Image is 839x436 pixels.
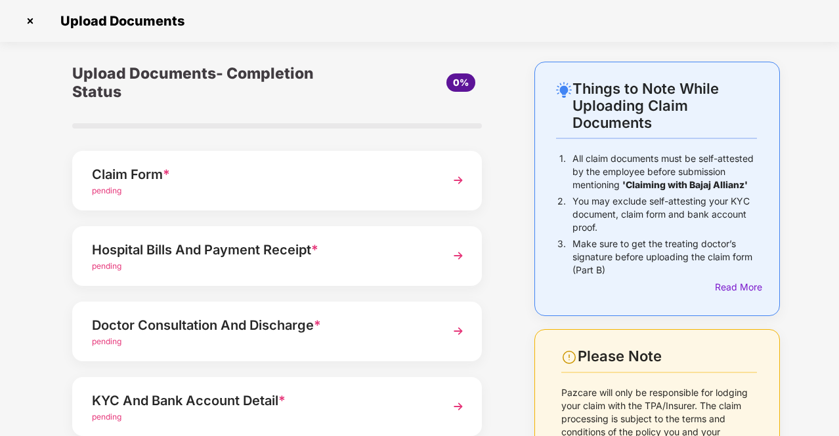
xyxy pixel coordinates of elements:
span: Upload Documents [47,13,191,29]
div: Claim Form [92,164,431,185]
img: svg+xml;base64,PHN2ZyB4bWxucz0iaHR0cDovL3d3dy53My5vcmcvMjAwMC9zdmciIHdpZHRoPSIyNC4wOTMiIGhlaWdodD... [556,82,572,98]
span: pending [92,412,121,422]
p: 3. [557,237,566,277]
div: Upload Documents- Completion Status [72,62,345,104]
div: Things to Note While Uploading Claim Documents [572,80,757,131]
div: Please Note [578,347,757,365]
div: Hospital Bills And Payment Receipt [92,239,431,260]
p: You may exclude self-attesting your KYC document, claim form and bank account proof. [572,195,757,234]
b: 'Claiming with Bajaj Allianz' [622,179,748,190]
p: 1. [559,152,566,191]
span: pending [92,261,121,271]
img: svg+xml;base64,PHN2ZyBpZD0iTmV4dCIgeG1sbnM9Imh0dHA6Ly93d3cudzMub3JnLzIwMDAvc3ZnIiB3aWR0aD0iMzYiIG... [446,244,470,268]
p: Make sure to get the treating doctor’s signature before uploading the claim form (Part B) [572,237,757,277]
img: svg+xml;base64,PHN2ZyBpZD0iV2FybmluZ18tXzI0eDI0IiBkYXRhLW5hbWU9Ildhcm5pbmcgLSAyNHgyNCIgeG1sbnM9Im... [561,349,577,365]
span: pending [92,186,121,195]
img: svg+xml;base64,PHN2ZyBpZD0iTmV4dCIgeG1sbnM9Imh0dHA6Ly93d3cudzMub3JnLzIwMDAvc3ZnIiB3aWR0aD0iMzYiIG... [446,319,470,343]
span: pending [92,336,121,346]
div: Doctor Consultation And Discharge [92,315,431,336]
div: Read More [715,280,757,294]
div: KYC And Bank Account Detail [92,390,431,411]
img: svg+xml;base64,PHN2ZyBpZD0iQ3Jvc3MtMzJ4MzIiIHhtbG5zPSJodHRwOi8vd3d3LnczLm9yZy8yMDAwL3N2ZyIgd2lkdG... [20,10,41,31]
p: All claim documents must be self-attested by the employee before submission mentioning [572,152,757,191]
img: svg+xml;base64,PHN2ZyBpZD0iTmV4dCIgeG1sbnM9Imh0dHA6Ly93d3cudzMub3JnLzIwMDAvc3ZnIiB3aWR0aD0iMzYiIG... [446,168,470,192]
p: 2. [557,195,566,234]
img: svg+xml;base64,PHN2ZyBpZD0iTmV4dCIgeG1sbnM9Imh0dHA6Ly93d3cudzMub3JnLzIwMDAvc3ZnIiB3aWR0aD0iMzYiIG... [446,395,470,418]
span: 0% [453,77,469,88]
